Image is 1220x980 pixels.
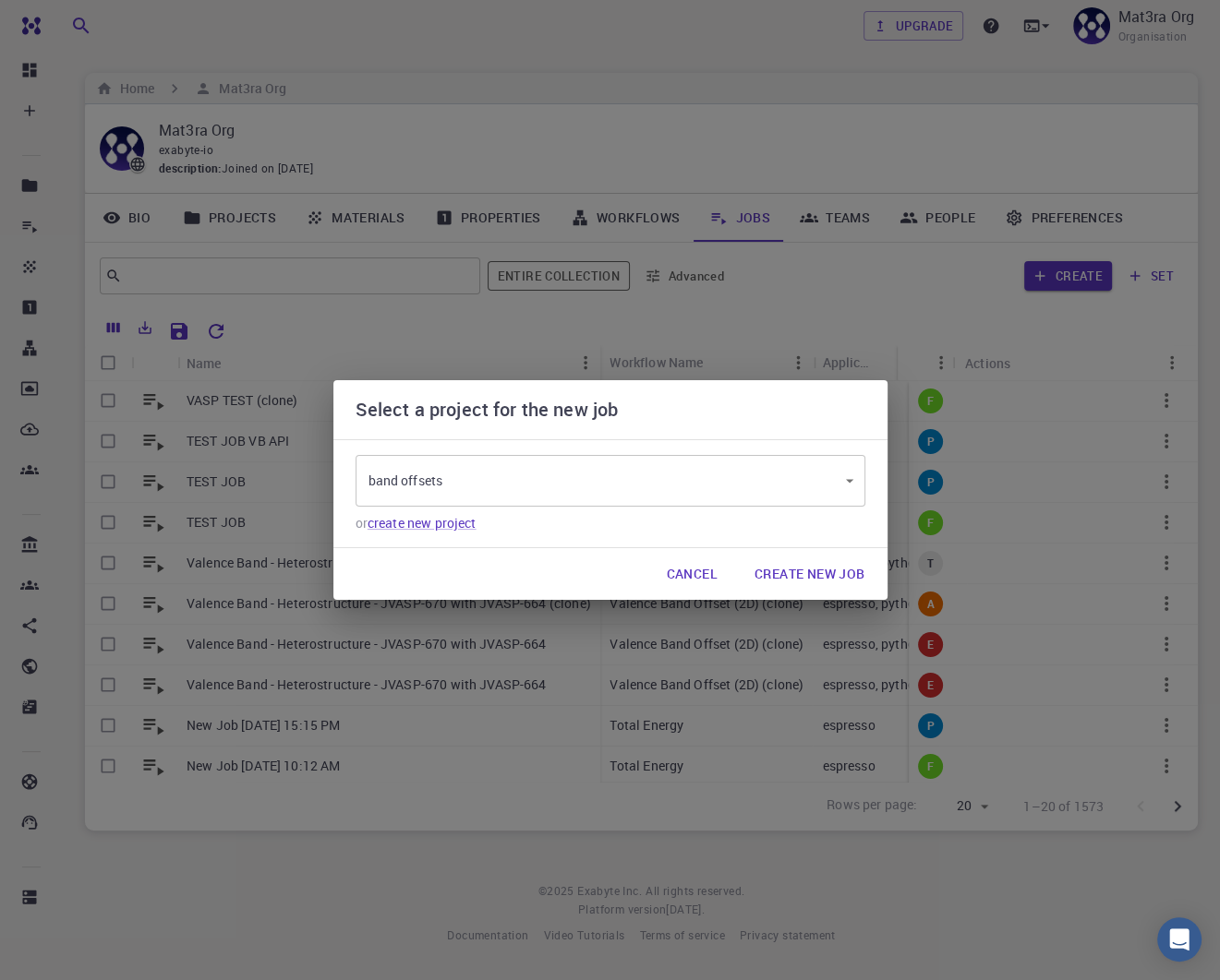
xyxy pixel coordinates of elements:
button: Cancel [651,556,731,592]
button: Create New Job [740,556,880,592]
a: create new project [368,514,477,532]
div: Open Intercom Messenger [1157,917,1202,962]
span: Support [39,13,105,30]
p: or [356,514,865,532]
h6: Select a project for the new job [356,395,619,424]
div: band offsets [356,460,865,501]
